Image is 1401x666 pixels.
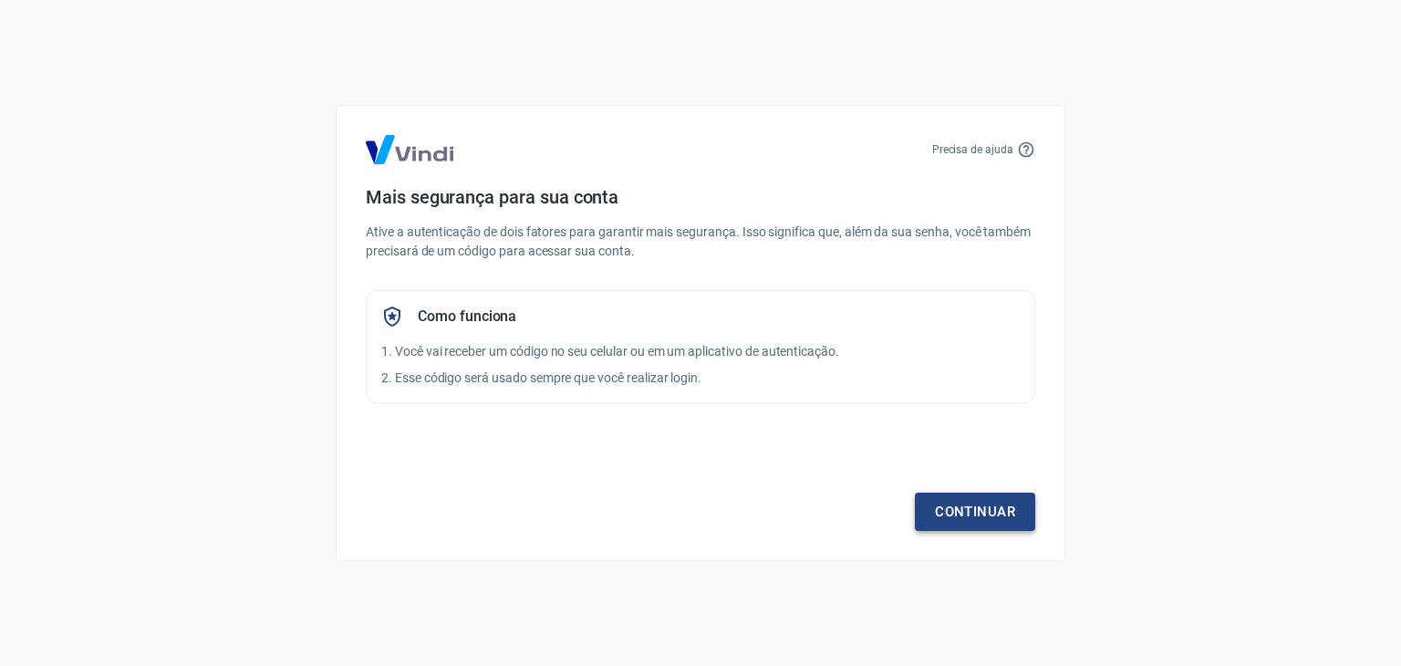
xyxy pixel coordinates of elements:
[366,223,1035,261] p: Ative a autenticação de dois fatores para garantir mais segurança. Isso significa que, além da su...
[366,135,453,164] img: Logo Vind
[381,369,1020,388] p: 2. Esse código será usado sempre que você realizar login.
[915,493,1035,531] a: Continuar
[932,141,1013,158] p: Precisa de ajuda
[418,307,516,326] h5: Como funciona
[366,186,1035,208] h4: Mais segurança para sua conta
[381,342,1020,361] p: 1. Você vai receber um código no seu celular ou em um aplicativo de autenticação.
